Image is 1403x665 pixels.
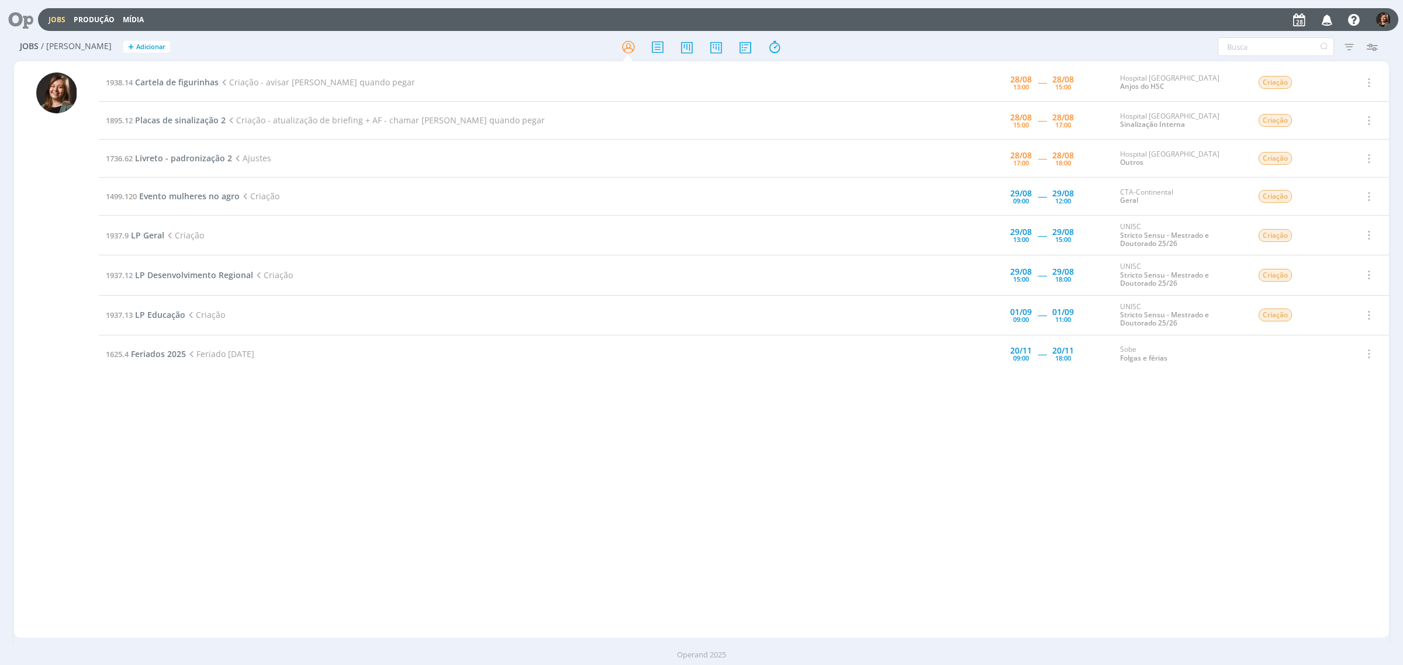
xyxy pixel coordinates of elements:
a: 1938.14Cartela de figurinhas [106,77,219,88]
span: Criação [185,309,225,320]
a: Sinalização Interna [1120,119,1185,129]
span: 1625.4 [106,349,129,359]
div: 18:00 [1055,355,1071,361]
button: +Adicionar [123,41,170,53]
div: 15:00 [1055,84,1071,90]
a: 1625.4Feriados 2025 [106,348,186,359]
div: UNISC [1120,262,1240,288]
div: 09:00 [1013,198,1029,204]
span: 1938.14 [106,77,133,88]
span: Feriado [DATE] [186,348,254,359]
span: 1937.13 [106,310,133,320]
div: 29/08 [1010,189,1032,198]
div: 12:00 [1055,198,1071,204]
a: 1736.62Livreto - padronização 2 [106,153,232,164]
img: L [1376,12,1391,27]
div: 28/08 [1052,113,1074,122]
span: Ajustes [232,153,271,164]
div: 28/08 [1010,113,1032,122]
span: Criação [253,269,293,280]
a: Stricto Sensu - Mestrado e Doutorado 25/26 [1120,310,1209,328]
span: ----- [1038,309,1046,320]
button: Produção [70,15,118,25]
span: 1499.120 [106,191,137,202]
input: Busca [1218,37,1334,56]
span: Placas de sinalização 2 [135,115,226,126]
a: 1937.13LP Educação [106,309,185,320]
a: Anjos do HSC [1120,81,1164,91]
a: Folgas e férias [1120,353,1167,363]
div: UNISC [1120,223,1240,248]
span: Criação [1259,152,1292,165]
span: Criação [240,191,279,202]
span: 1937.12 [106,270,133,280]
a: Produção [74,15,115,25]
span: Criação - avisar [PERSON_NAME] quando pegar [219,77,415,88]
div: 09:00 [1013,316,1029,323]
div: 20/11 [1010,347,1032,355]
span: Livreto - padronização 2 [135,153,232,164]
div: 15:00 [1013,276,1029,282]
span: ----- [1038,153,1046,164]
span: ----- [1038,115,1046,126]
span: ----- [1038,269,1046,280]
span: Criação [1259,229,1292,242]
a: 1937.9LP Geral [106,230,164,241]
a: Geral [1120,195,1138,205]
span: Criação [1259,190,1292,203]
span: Cartela de figurinhas [135,77,219,88]
a: 1895.12Placas de sinalização 2 [106,115,226,126]
div: 15:00 [1013,122,1029,128]
div: 13:00 [1013,84,1029,90]
div: 29/08 [1052,228,1074,236]
span: ----- [1038,191,1046,202]
span: Evento mulheres no agro [139,191,240,202]
span: + [128,41,134,53]
div: 29/08 [1010,268,1032,276]
button: Mídia [119,15,147,25]
a: Mídia [123,15,144,25]
div: 17:00 [1013,160,1029,166]
div: 09:00 [1013,355,1029,361]
div: 18:00 [1055,276,1071,282]
span: Feriados 2025 [131,348,186,359]
span: ----- [1038,77,1046,88]
span: LP Desenvolvimento Regional [135,269,253,280]
div: 29/08 [1052,268,1074,276]
div: 13:00 [1013,236,1029,243]
span: Criação [1259,76,1292,89]
a: Stricto Sensu - Mestrado e Doutorado 25/26 [1120,270,1209,288]
div: 01/09 [1010,308,1032,316]
div: Hospital [GEOGRAPHIC_DATA] [1120,112,1240,129]
span: ----- [1038,230,1046,241]
span: / [PERSON_NAME] [41,41,112,51]
span: LP Educação [135,309,185,320]
div: 11:00 [1055,316,1071,323]
img: L [36,72,77,113]
span: Jobs [20,41,39,51]
span: LP Geral [131,230,164,241]
a: Stricto Sensu - Mestrado e Doutorado 25/26 [1120,230,1209,248]
span: Criação - atualização de briefing + AF - chamar [PERSON_NAME] quando pegar [226,115,545,126]
button: Jobs [45,15,69,25]
div: 28/08 [1052,151,1074,160]
div: 28/08 [1052,75,1074,84]
div: CTA-Continental [1120,188,1240,205]
a: Outros [1120,157,1143,167]
a: Jobs [49,15,65,25]
span: 1895.12 [106,115,133,126]
div: 20/11 [1052,347,1074,355]
span: Criação [164,230,204,241]
span: ----- [1038,348,1046,359]
div: 29/08 [1010,228,1032,236]
div: 28/08 [1010,75,1032,84]
div: Hospital [GEOGRAPHIC_DATA] [1120,150,1240,167]
div: Sobe [1120,345,1240,362]
span: Criação [1259,269,1292,282]
div: 17:00 [1055,122,1071,128]
div: 28/08 [1010,151,1032,160]
div: 01/09 [1052,308,1074,316]
span: Criação [1259,309,1292,321]
a: 1937.12LP Desenvolvimento Regional [106,269,253,280]
span: 1736.62 [106,153,133,164]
